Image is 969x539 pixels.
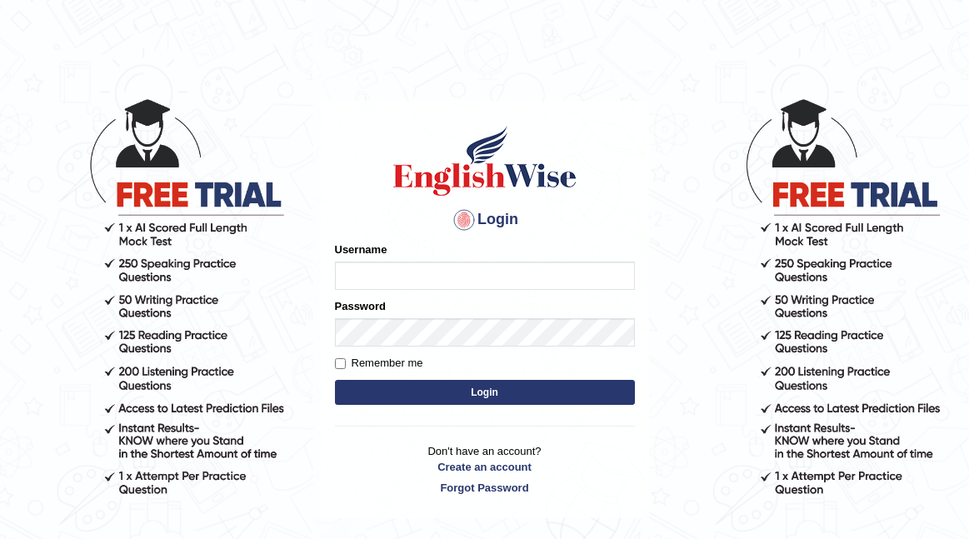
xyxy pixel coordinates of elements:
a: Create an account [335,459,635,475]
label: Username [335,242,387,257]
img: Logo of English Wise sign in for intelligent practice with AI [390,123,580,198]
button: Login [335,380,635,405]
label: Remember me [335,355,423,372]
a: Forgot Password [335,480,635,496]
p: Don't have an account? [335,443,635,495]
h4: Login [335,207,635,233]
input: Remember me [335,358,346,369]
label: Password [335,298,386,314]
